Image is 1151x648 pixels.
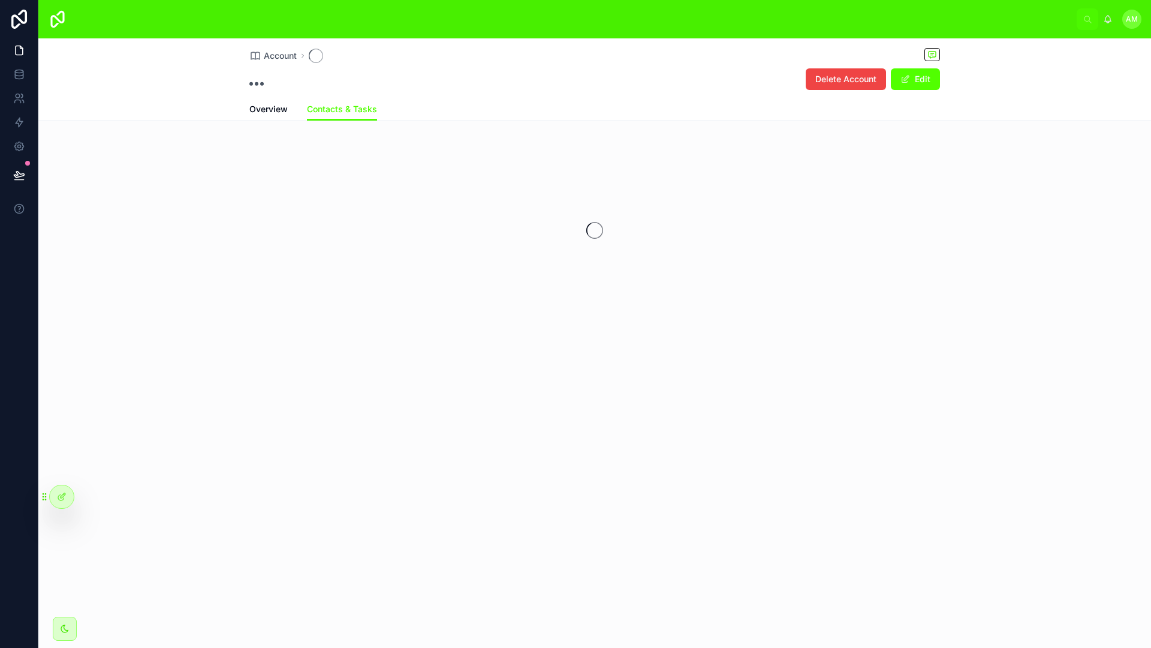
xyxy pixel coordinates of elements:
[307,98,377,121] a: Contacts & Tasks
[249,103,288,115] span: Overview
[806,68,886,90] button: Delete Account
[77,17,1077,22] div: scrollable content
[249,50,297,62] a: Account
[891,68,940,90] button: Edit
[249,98,288,122] a: Overview
[1126,14,1138,24] span: AM
[815,73,876,85] span: Delete Account
[264,50,297,62] span: Account
[307,103,377,115] span: Contacts & Tasks
[48,10,67,29] img: App logo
